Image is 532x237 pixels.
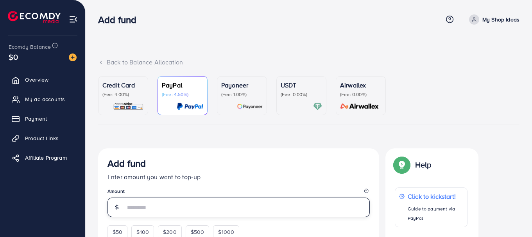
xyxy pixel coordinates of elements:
p: Click to kickstart! [408,192,463,201]
h3: Add fund [98,14,143,25]
span: $1000 [218,228,234,236]
img: Popup guide [395,158,409,172]
span: $0 [9,51,18,62]
h3: Add fund [107,158,146,169]
span: $500 [191,228,204,236]
div: Back to Balance Allocation [98,58,519,67]
p: Help [415,160,432,169]
a: Affiliate Program [6,150,79,166]
a: Payment [6,111,79,127]
p: (Fee: 0.00%) [340,91,382,98]
span: $50 [113,228,122,236]
legend: Amount [107,188,370,198]
p: Payoneer [221,80,263,90]
p: (Fee: 4.00%) [102,91,144,98]
span: Affiliate Program [25,154,67,162]
p: Guide to payment via PayPal [408,204,463,223]
img: card [237,102,263,111]
iframe: Chat [499,202,526,231]
p: My Shop Ideas [482,15,519,24]
p: (Fee: 1.00%) [221,91,263,98]
img: card [313,102,322,111]
img: card [177,102,203,111]
img: menu [69,15,78,24]
p: Enter amount you want to top-up [107,172,370,182]
p: (Fee: 0.00%) [281,91,322,98]
img: image [69,53,77,61]
p: (Fee: 4.50%) [162,91,203,98]
a: Overview [6,72,79,87]
a: My ad accounts [6,91,79,107]
span: Payment [25,115,47,123]
img: card [113,102,144,111]
p: USDT [281,80,322,90]
img: logo [8,11,61,23]
p: Airwallex [340,80,382,90]
span: Product Links [25,134,59,142]
span: $100 [136,228,149,236]
span: $200 [163,228,177,236]
a: My Shop Ideas [466,14,519,25]
p: PayPal [162,80,203,90]
span: Overview [25,76,48,84]
span: Ecomdy Balance [9,43,51,51]
a: Product Links [6,130,79,146]
span: My ad accounts [25,95,65,103]
p: Credit Card [102,80,144,90]
img: card [338,102,382,111]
